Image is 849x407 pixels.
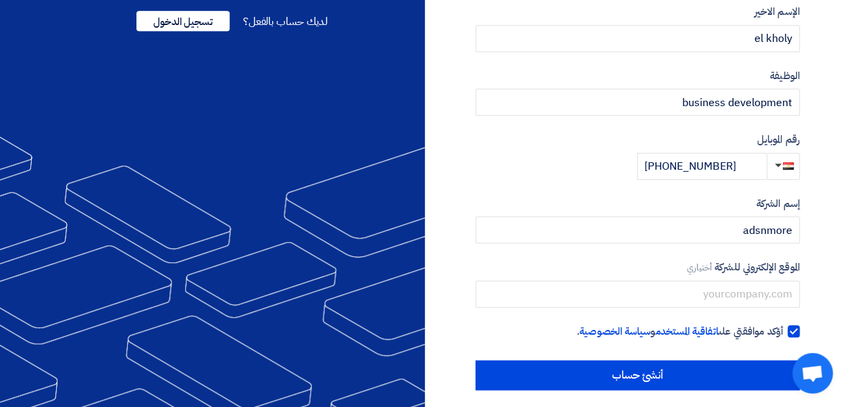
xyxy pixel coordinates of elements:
[655,324,718,339] a: اتفاقية المستخدم
[475,360,800,390] input: أنشئ حساب
[475,196,800,212] label: إسم الشركة
[475,25,800,52] input: أدخل الإسم الاخير ...
[475,68,800,84] label: الوظيفة
[475,89,800,116] input: أدخل الوظيفة ...
[687,261,713,274] span: أختياري
[475,4,800,20] label: الإسم الاخير
[792,353,833,393] div: Open chat
[475,132,800,147] label: رقم الموبايل
[136,11,230,31] span: تسجيل الدخول
[580,324,650,339] a: سياسة الخصوصية
[475,260,800,275] label: الموقع الإلكتروني للشركة
[475,281,800,308] input: yourcompany.com
[136,14,230,30] a: تسجيل الدخول
[577,324,783,339] span: أؤكد موافقتي على و .
[243,14,328,30] span: لديك حساب بالفعل؟
[475,216,800,243] input: أدخل إسم الشركة ...
[637,153,767,180] input: أدخل رقم الموبايل ...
